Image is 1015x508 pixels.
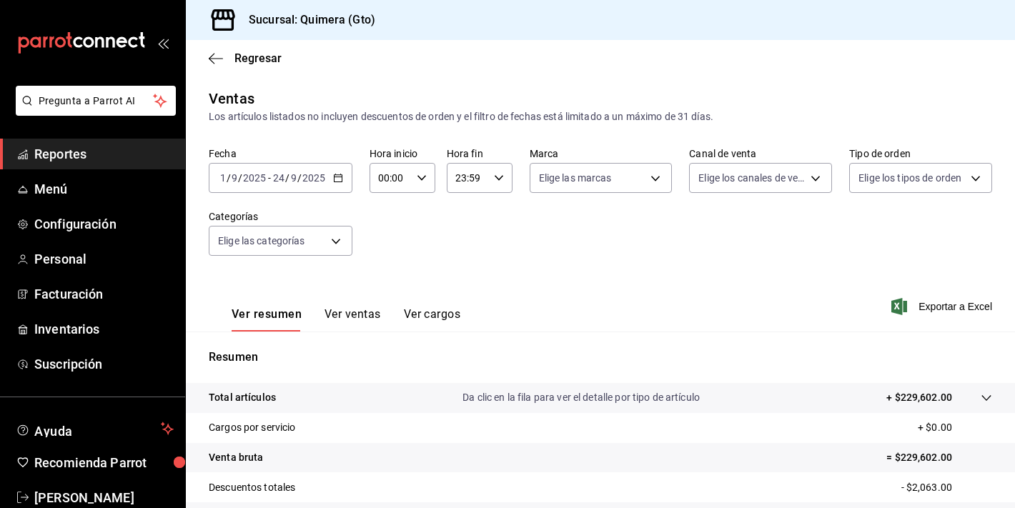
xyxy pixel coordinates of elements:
label: Canal de venta [689,149,832,159]
span: Menú [34,179,174,199]
div: navigation tabs [232,307,460,332]
input: ---- [242,172,267,184]
label: Hora inicio [370,149,435,159]
span: Configuración [34,214,174,234]
button: Exportar a Excel [894,298,992,315]
span: Pregunta a Parrot AI [39,94,154,109]
span: / [227,172,231,184]
span: Personal [34,249,174,269]
div: Ventas [209,88,254,109]
input: -- [272,172,285,184]
div: Los artículos listados no incluyen descuentos de orden y el filtro de fechas está limitado a un m... [209,109,992,124]
input: -- [219,172,227,184]
h3: Sucursal: Quimera (Gto) [237,11,375,29]
span: / [238,172,242,184]
span: Reportes [34,144,174,164]
span: Regresar [234,51,282,65]
p: Total artículos [209,390,276,405]
span: Inventarios [34,319,174,339]
span: [PERSON_NAME] [34,488,174,507]
button: Ver resumen [232,307,302,332]
p: = $229,602.00 [886,450,992,465]
span: Elige las categorías [218,234,305,248]
span: Elige los tipos de orden [858,171,961,185]
button: Pregunta a Parrot AI [16,86,176,116]
label: Hora fin [447,149,513,159]
span: Suscripción [34,354,174,374]
button: Ver cargos [404,307,461,332]
span: Elige las marcas [539,171,612,185]
label: Tipo de orden [849,149,992,159]
p: Resumen [209,349,992,366]
label: Categorías [209,211,352,221]
span: / [285,172,289,184]
a: Pregunta a Parrot AI [10,104,176,119]
span: Facturación [34,284,174,304]
span: - [268,172,271,184]
span: Recomienda Parrot [34,453,174,472]
input: -- [290,172,297,184]
button: open_drawer_menu [157,37,169,49]
p: Da clic en la fila para ver el detalle por tipo de artículo [462,390,700,405]
span: Ayuda [34,420,155,437]
button: Ver ventas [325,307,381,332]
p: + $0.00 [918,420,992,435]
input: ---- [302,172,326,184]
button: Regresar [209,51,282,65]
p: - $2,063.00 [901,480,992,495]
p: Cargos por servicio [209,420,296,435]
span: Elige los canales de venta [698,171,806,185]
label: Marca [530,149,673,159]
p: Descuentos totales [209,480,295,495]
p: + $229,602.00 [886,390,952,405]
input: -- [231,172,238,184]
span: / [297,172,302,184]
label: Fecha [209,149,352,159]
p: Venta bruta [209,450,263,465]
